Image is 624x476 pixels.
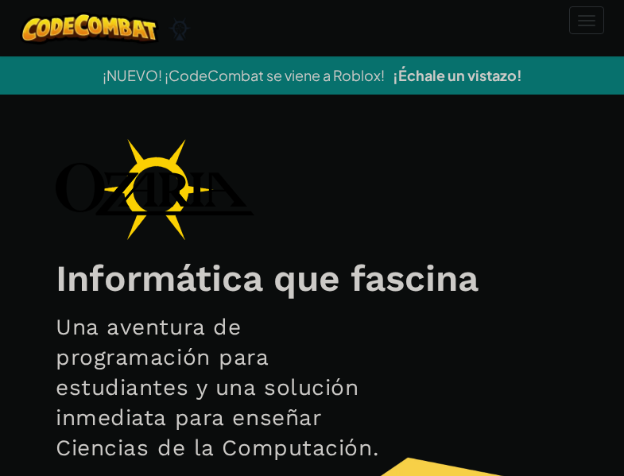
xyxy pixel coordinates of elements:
[56,312,399,463] h2: Una aventura de programación para estudiantes y una solución inmediata para enseñar Ciencias de l...
[103,66,385,84] span: ¡NUEVO! ¡CodeCombat se viene a Roblox!
[167,17,192,41] img: Ozaria
[393,66,522,84] a: ¡Échale un vistazo!
[20,12,159,45] img: CodeCombat logo
[56,256,568,300] h1: Informática que fascina
[56,138,254,240] img: Ozaria branding logo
